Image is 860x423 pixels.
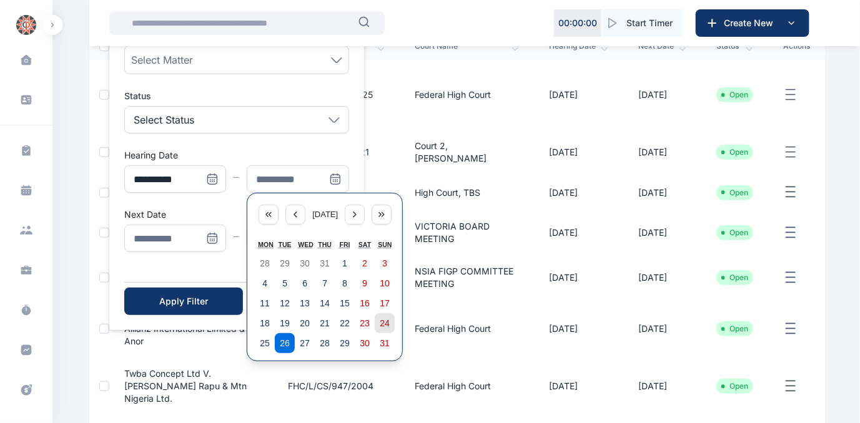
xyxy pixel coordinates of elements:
button: Create New [696,9,809,37]
abbr: August 30, 2025 [360,338,370,348]
button: July 30, 2025 [295,253,315,273]
button: July 29, 2025 [275,253,295,273]
abbr: Sunday [378,241,392,248]
abbr: August 10, 2025 [380,278,390,288]
abbr: August 21, 2025 [320,318,330,328]
abbr: August 3, 2025 [382,258,387,268]
button: August 2, 2025 [355,253,375,273]
button: Apply Filter [124,288,243,315]
button: August 10, 2025 [375,273,395,293]
abbr: August 27, 2025 [300,338,310,348]
td: [DATE] [534,357,623,415]
span: [DATE] [312,210,338,219]
abbr: August 17, 2025 [380,298,390,308]
abbr: Monday [259,241,274,248]
abbr: July 29, 2025 [280,258,290,268]
button: July 28, 2025 [255,253,275,273]
ul: Menu [109,19,364,330]
button: August 18, 2025 [255,313,275,333]
a: Twba Concept Ltd V. [PERSON_NAME] Rapu & Mtn Nigeria Ltd. [124,368,247,404]
abbr: August 22, 2025 [340,318,350,328]
button: August 13, 2025 [295,293,315,313]
button: August 26, 2025 [275,333,295,353]
span: Select Matter [131,52,193,67]
abbr: August 12, 2025 [280,298,290,308]
button: August 8, 2025 [335,273,355,293]
button: August 17, 2025 [375,293,395,313]
li: Open [721,324,748,334]
li: Open [721,188,748,198]
abbr: August 26, 2025 [280,338,290,348]
button: August 30, 2025 [355,333,375,353]
abbr: Wednesday [298,241,314,248]
button: August 11, 2025 [255,293,275,313]
button: August 24, 2025 [375,313,395,333]
button: August 31, 2025 [375,333,395,353]
td: [DATE] [623,357,701,415]
button: [DATE] [312,205,337,225]
button: August 1, 2025 [335,253,355,273]
p: 00 : 00 : 00 [558,17,597,29]
button: August 14, 2025 [315,293,335,313]
button: August 21, 2025 [315,313,335,333]
td: Federal High Court [400,357,534,415]
abbr: August 4, 2025 [262,278,267,288]
abbr: August 28, 2025 [320,338,330,348]
abbr: August 9, 2025 [362,278,367,288]
abbr: August 1, 2025 [342,258,347,268]
button: August 15, 2025 [335,293,355,313]
span: Start Timer [626,17,673,29]
span: court name [415,41,519,51]
span: status [716,41,753,51]
td: FHC/L/CS/947/2004 [273,357,400,415]
label: Status [124,90,349,102]
abbr: August 6, 2025 [302,278,307,288]
button: August 20, 2025 [295,313,315,333]
td: NSIA FIGP COMMITTEE MEETING [400,255,534,300]
abbr: Tuesday [279,241,292,248]
td: [DATE] [623,130,701,175]
button: July 31, 2025 [315,253,335,273]
abbr: August 15, 2025 [340,298,350,308]
td: [DATE] [623,175,701,210]
td: High Court, TBS [400,175,534,210]
abbr: July 30, 2025 [300,258,310,268]
td: [DATE] [534,255,623,300]
button: August 28, 2025 [315,333,335,353]
abbr: August 31, 2025 [380,338,390,348]
td: [DATE] [534,130,623,175]
span: hearing date [549,41,608,51]
div: Apply Filter [144,295,223,308]
abbr: August 24, 2025 [380,318,390,328]
li: Open [721,381,748,391]
abbr: Thursday [318,241,332,248]
li: Open [721,228,748,238]
button: August 23, 2025 [355,313,375,333]
td: [DATE] [534,60,623,130]
td: [DATE] [534,210,623,255]
td: [DATE] [623,300,701,357]
button: August 25, 2025 [255,333,275,353]
td: VICTORIA BOARD MEETING [400,210,534,255]
button: August 12, 2025 [275,293,295,313]
td: Federal High Court [400,60,534,130]
button: August 7, 2025 [315,273,335,293]
td: Court 2, [PERSON_NAME] [400,130,534,175]
button: August 19, 2025 [275,313,295,333]
td: [DATE] [623,210,701,255]
button: August 4, 2025 [255,273,275,293]
button: August 9, 2025 [355,273,375,293]
td: [DATE] [534,175,623,210]
abbr: August 5, 2025 [282,278,287,288]
abbr: August 14, 2025 [320,298,330,308]
td: Federal High Court [400,300,534,357]
button: August 29, 2025 [335,333,355,353]
button: August 22, 2025 [335,313,355,333]
abbr: August 18, 2025 [260,318,270,328]
li: Open [721,273,748,283]
button: August 27, 2025 [295,333,315,353]
span: actions [783,41,810,51]
abbr: August 20, 2025 [300,318,310,328]
abbr: Friday [340,241,350,248]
